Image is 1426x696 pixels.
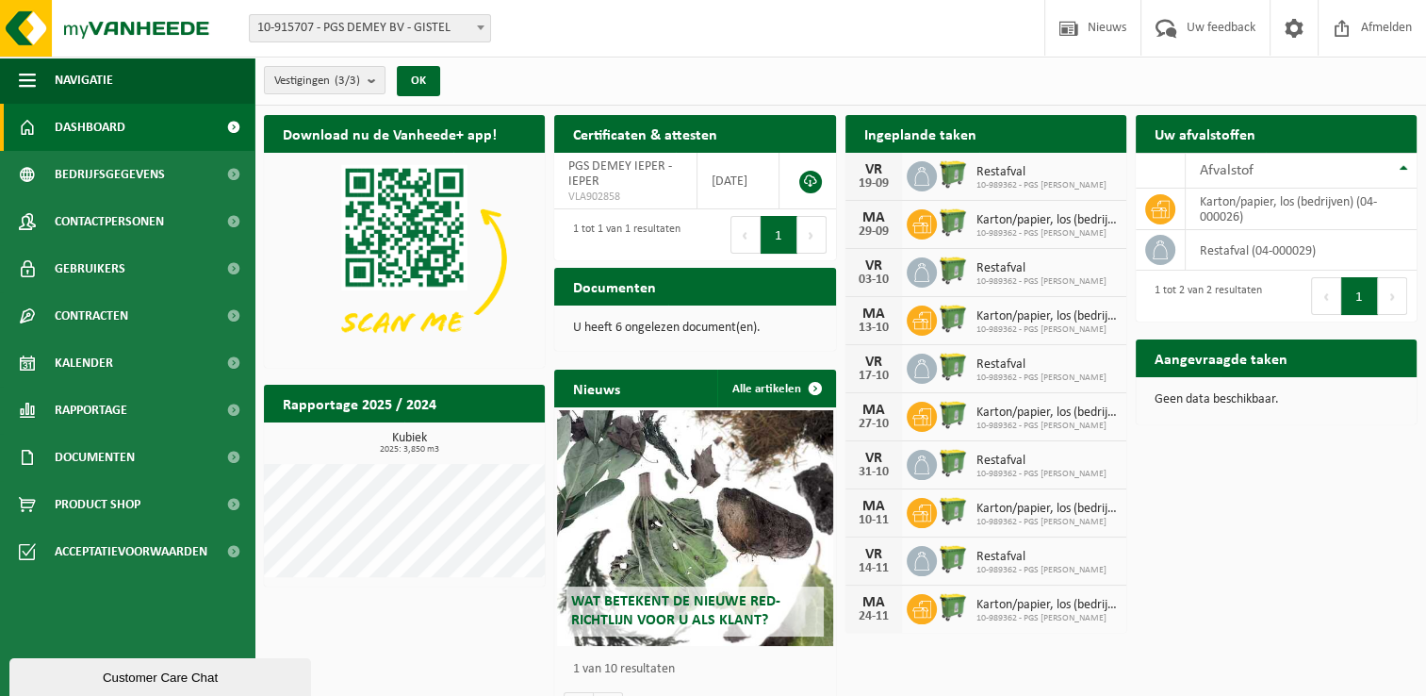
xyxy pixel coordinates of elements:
span: Restafval [976,261,1106,276]
span: Afvalstof [1200,163,1254,178]
div: MA [855,595,893,610]
div: 17-10 [855,370,893,383]
span: 10-989362 - PGS [PERSON_NAME] [976,565,1106,576]
h3: Kubiek [273,432,545,455]
span: Documenten [55,434,135,481]
span: Restafval [976,454,1106,469]
h2: Certificaten & attesten [554,115,736,152]
span: 10-989362 - PGS [PERSON_NAME] [976,373,1106,384]
td: [DATE] [697,153,779,209]
div: 31-10 [855,466,893,479]
span: 10-989362 - PGS [PERSON_NAME] [976,180,1106,191]
img: WB-0770-HPE-GN-50 [937,255,969,287]
a: Bekijk rapportage [404,422,543,459]
div: 13-10 [855,322,893,335]
p: U heeft 6 ongelezen document(en). [573,322,816,335]
img: WB-0770-HPE-GN-50 [937,399,969,431]
span: Vestigingen [274,67,360,95]
button: Vestigingen(3/3) [264,66,385,94]
button: Next [1378,277,1407,315]
span: Restafval [976,550,1106,565]
span: Product Shop [55,481,140,528]
count: (3/3) [335,75,360,87]
div: MA [855,307,893,322]
iframe: chat widget [9,655,315,696]
div: MA [855,499,893,514]
p: Geen data beschikbaar. [1155,393,1398,406]
img: WB-0770-HPE-GN-50 [937,591,969,623]
a: Wat betekent de nieuwe RED-richtlijn voor u als klant? [557,410,832,646]
div: VR [855,162,893,177]
span: Contracten [55,292,128,340]
div: VR [855,355,893,370]
span: Restafval [976,165,1106,180]
span: 10-989362 - PGS [PERSON_NAME] [976,421,1117,432]
div: 29-09 [855,225,893,239]
div: VR [855,547,893,562]
img: WB-0770-HPE-GN-50 [937,543,969,575]
h2: Ingeplande taken [845,115,995,152]
span: Restafval [976,357,1106,373]
span: 10-989362 - PGS [PERSON_NAME] [976,276,1106,288]
div: 03-10 [855,273,893,287]
span: Gebruikers [55,245,125,292]
button: Previous [1311,277,1341,315]
span: 10-915707 - PGS DEMEY BV - GISTEL [250,15,490,41]
span: Karton/papier, los (bedrijven) [976,309,1117,324]
span: 10-989362 - PGS [PERSON_NAME] [976,517,1117,528]
div: 1 tot 2 van 2 resultaten [1145,275,1262,317]
div: MA [855,403,893,418]
span: Karton/papier, los (bedrijven) [976,406,1117,421]
span: 10-989362 - PGS [PERSON_NAME] [976,469,1106,480]
div: 24-11 [855,610,893,623]
span: Karton/papier, los (bedrijven) [976,213,1117,228]
div: 1 tot 1 van 1 resultaten [564,214,680,256]
div: MA [855,210,893,225]
img: WB-0770-HPE-GN-50 [937,207,969,239]
p: 1 van 10 resultaten [573,663,826,676]
h2: Uw afvalstoffen [1136,115,1274,152]
span: VLA902858 [568,190,682,205]
h2: Aangevraagde taken [1136,340,1306,376]
h2: Documenten [554,268,675,305]
span: PGS DEMEY IEPER - IEPER [568,159,672,189]
span: 10-989362 - PGS [PERSON_NAME] [976,613,1117,624]
div: 10-11 [855,514,893,527]
span: 10-989362 - PGS [PERSON_NAME] [976,228,1117,240]
td: karton/papier, los (bedrijven) (04-000026) [1186,189,1417,230]
div: VR [855,258,893,273]
div: VR [855,451,893,466]
span: Bedrijfsgegevens [55,151,165,198]
button: Next [797,216,827,254]
span: Rapportage [55,387,127,434]
img: WB-0770-HPE-GN-50 [937,495,969,527]
button: 1 [761,216,797,254]
span: 2025: 3,850 m3 [273,445,545,455]
img: WB-0770-HPE-GN-50 [937,158,969,191]
span: Karton/papier, los (bedrijven) [976,502,1117,517]
span: Wat betekent de nieuwe RED-richtlijn voor u als klant? [571,594,780,627]
h2: Rapportage 2025 / 2024 [264,385,455,422]
div: 19-09 [855,177,893,191]
button: OK [397,66,440,96]
span: Acceptatievoorwaarden [55,528,207,575]
button: 1 [1341,277,1378,315]
div: 14-11 [855,562,893,575]
span: 10-915707 - PGS DEMEY BV - GISTEL [249,14,491,42]
a: Alle artikelen [717,370,834,407]
span: Dashboard [55,104,125,151]
h2: Nieuws [554,370,639,406]
img: Download de VHEPlus App [264,153,545,364]
img: WB-0770-HPE-GN-50 [937,303,969,335]
span: Karton/papier, los (bedrijven) [976,598,1117,613]
div: 27-10 [855,418,893,431]
span: Kalender [55,340,113,387]
span: 10-989362 - PGS [PERSON_NAME] [976,324,1117,336]
span: Contactpersonen [55,198,164,245]
td: restafval (04-000029) [1186,230,1417,271]
img: WB-0770-HPE-GN-50 [937,351,969,383]
span: Navigatie [55,57,113,104]
img: WB-0770-HPE-GN-50 [937,447,969,479]
button: Previous [730,216,761,254]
